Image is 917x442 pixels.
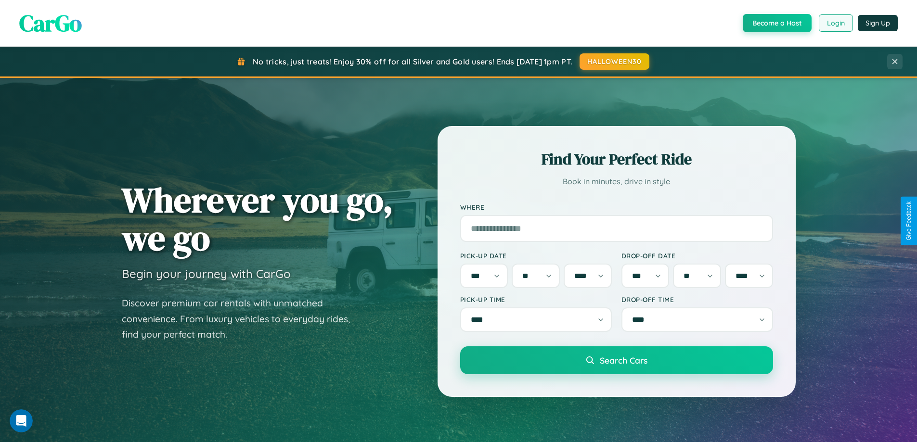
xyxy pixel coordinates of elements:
[460,346,773,374] button: Search Cars
[743,14,812,32] button: Become a Host
[905,202,912,240] div: Give Feedback
[460,203,773,211] label: Where
[819,14,853,32] button: Login
[460,149,773,170] h2: Find Your Perfect Ride
[253,57,572,66] span: No tricks, just treats! Enjoy 30% off for all Silver and Gold users! Ends [DATE] 1pm PT.
[600,355,647,366] span: Search Cars
[580,53,649,70] button: HALLOWEEN30
[460,175,773,189] p: Book in minutes, drive in style
[122,295,362,342] p: Discover premium car rentals with unmatched convenience. From luxury vehicles to everyday rides, ...
[19,7,82,39] span: CarGo
[460,295,612,303] label: Pick-up Time
[621,252,773,260] label: Drop-off Date
[122,181,393,257] h1: Wherever you go, we go
[122,266,291,281] h3: Begin your journey with CarGo
[858,15,898,31] button: Sign Up
[10,409,33,432] iframe: Intercom live chat
[621,295,773,303] label: Drop-off Time
[460,252,612,260] label: Pick-up Date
